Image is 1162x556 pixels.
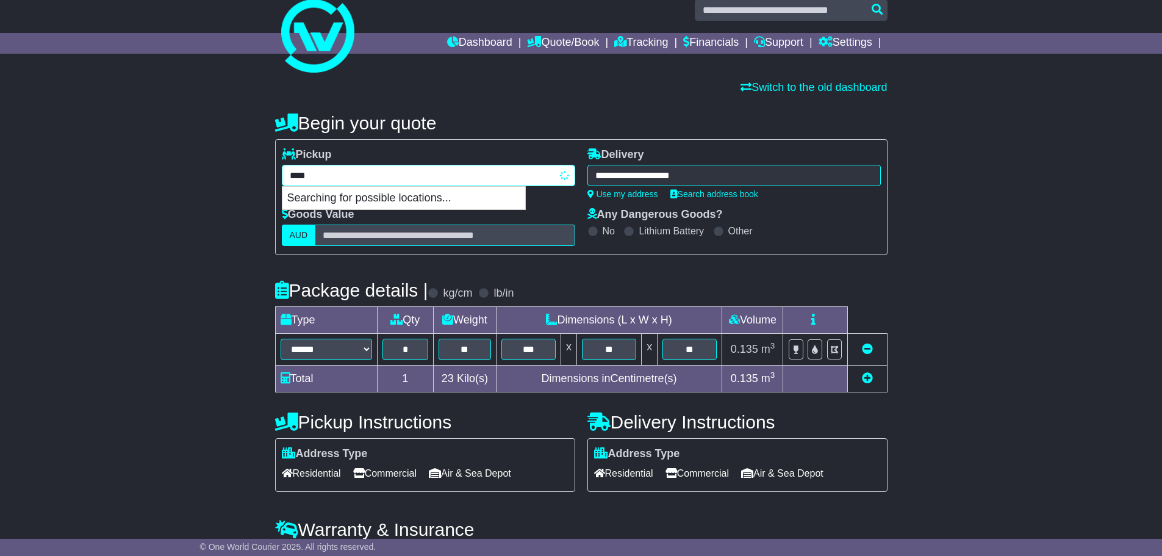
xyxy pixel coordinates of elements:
span: Residential [282,464,341,483]
h4: Warranty & Insurance [275,519,888,540]
label: No [603,225,615,237]
a: Settings [819,33,872,54]
span: Commercial [665,464,729,483]
label: AUD [282,225,316,246]
label: Delivery [587,148,644,162]
a: Dashboard [447,33,512,54]
h4: Package details | [275,280,428,300]
label: Other [728,225,753,237]
sup: 3 [770,370,775,380]
label: Any Dangerous Goods? [587,208,723,222]
a: Quote/Book [527,33,599,54]
td: Type [275,307,377,334]
label: Pickup [282,148,332,162]
a: Switch to the old dashboard [741,81,887,93]
td: Weight [434,307,497,334]
h4: Delivery Instructions [587,412,888,432]
span: Air & Sea Depot [429,464,511,483]
a: Add new item [862,372,873,385]
a: Financials [683,33,739,54]
td: 1 [377,366,434,392]
p: Searching for possible locations... [282,187,525,210]
span: m [761,372,775,385]
a: Search address book [670,189,758,199]
label: kg/cm [443,287,472,300]
td: Total [275,366,377,392]
span: Residential [594,464,653,483]
a: Tracking [614,33,668,54]
td: Qty [377,307,434,334]
td: Kilo(s) [434,366,497,392]
h4: Begin your quote [275,113,888,133]
a: Remove this item [862,343,873,355]
span: © One World Courier 2025. All rights reserved. [200,542,376,552]
label: Goods Value [282,208,354,222]
span: 23 [442,372,454,385]
span: 0.135 [731,343,758,355]
span: Commercial [353,464,417,483]
td: x [561,334,576,366]
td: Dimensions (L x W x H) [496,307,722,334]
span: m [761,343,775,355]
td: x [642,334,658,366]
a: Support [754,33,803,54]
label: lb/in [493,287,514,300]
label: Address Type [282,447,368,461]
td: Volume [722,307,783,334]
h4: Pickup Instructions [275,412,575,432]
sup: 3 [770,341,775,350]
label: Address Type [594,447,680,461]
span: 0.135 [731,372,758,385]
span: Air & Sea Depot [741,464,823,483]
label: Lithium Battery [639,225,704,237]
td: Dimensions in Centimetre(s) [496,366,722,392]
a: Use my address [587,189,658,199]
